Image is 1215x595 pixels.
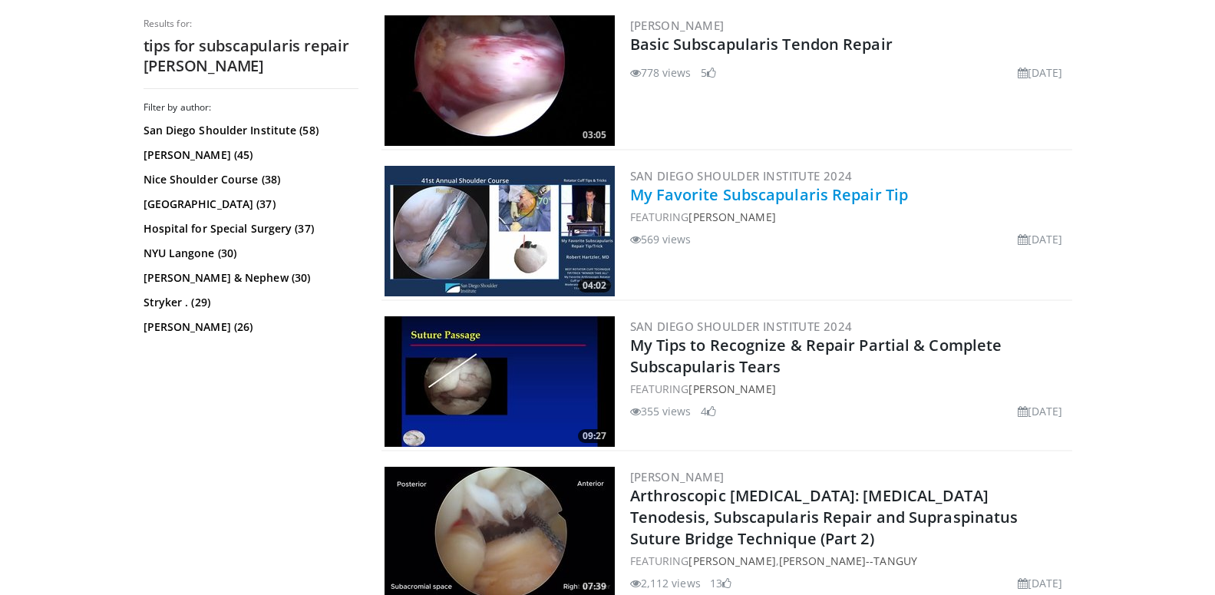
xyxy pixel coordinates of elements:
h3: Filter by author: [144,101,358,114]
a: San Diego Shoulder Institute 2024 [630,319,853,334]
li: 569 views [630,231,692,247]
div: FEATURING , [630,553,1069,569]
span: 07:39 [578,580,611,593]
a: Hospital for Special Surgery (37) [144,221,355,236]
li: 13 [710,575,731,591]
span: 09:27 [578,429,611,443]
li: [DATE] [1018,231,1063,247]
a: [PERSON_NAME] (26) [144,319,355,335]
li: [DATE] [1018,64,1063,81]
a: 04:02 [385,166,615,296]
div: FEATURING [630,209,1069,225]
a: 03:05 [385,15,615,146]
a: San Diego Shoulder Institute 2024 [630,168,853,183]
a: [PERSON_NAME] & Nephew (30) [144,270,355,286]
a: [PERSON_NAME] [688,554,775,568]
span: 04:02 [578,279,611,293]
li: 2,112 views [630,575,701,591]
div: FEATURING [630,381,1069,397]
a: [PERSON_NAME]--Tanguy [779,554,917,568]
a: My Tips to Recognize & Repair Partial & Complete Subscapularis Tears [630,335,1002,377]
img: e9efcbf2-2db1-4b85-b99f-f1a781336ae1.300x170_q85_crop-smart_upscale.jpg [385,316,615,447]
img: f9b47211-2c1b-480e-af3f-bea3298a98c1.300x170_q85_crop-smart_upscale.jpg [385,15,615,146]
a: [PERSON_NAME] (45) [144,147,355,163]
a: Basic Subscapularis Tendon Repair [630,34,893,55]
a: San Diego Shoulder Institute (58) [144,123,355,138]
img: 551582e6-f60b-4814-9555-276e2832071b.300x170_q85_crop-smart_upscale.jpg [385,166,615,296]
li: 4 [701,403,716,419]
a: [PERSON_NAME] [630,469,725,484]
a: My Favorite Subscapularis Repair Tip [630,184,909,205]
li: 778 views [630,64,692,81]
p: Results for: [144,18,358,30]
a: NYU Langone (30) [144,246,355,261]
li: [DATE] [1018,575,1063,591]
li: 355 views [630,403,692,419]
a: [PERSON_NAME] [630,18,725,33]
a: [PERSON_NAME] [688,210,775,224]
li: [DATE] [1018,403,1063,419]
span: 03:05 [578,128,611,142]
h2: tips for subscapularis repair [PERSON_NAME] [144,36,358,76]
a: Stryker . (29) [144,295,355,310]
a: Nice Shoulder Course (38) [144,172,355,187]
a: [PERSON_NAME] [688,382,775,396]
a: Arthroscopic [MEDICAL_DATA]: [MEDICAL_DATA] Tenodesis, Subscapularis Repair and Supraspinatus Sut... [630,485,1019,549]
a: 09:27 [385,316,615,447]
li: 5 [701,64,716,81]
a: [GEOGRAPHIC_DATA] (37) [144,197,355,212]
